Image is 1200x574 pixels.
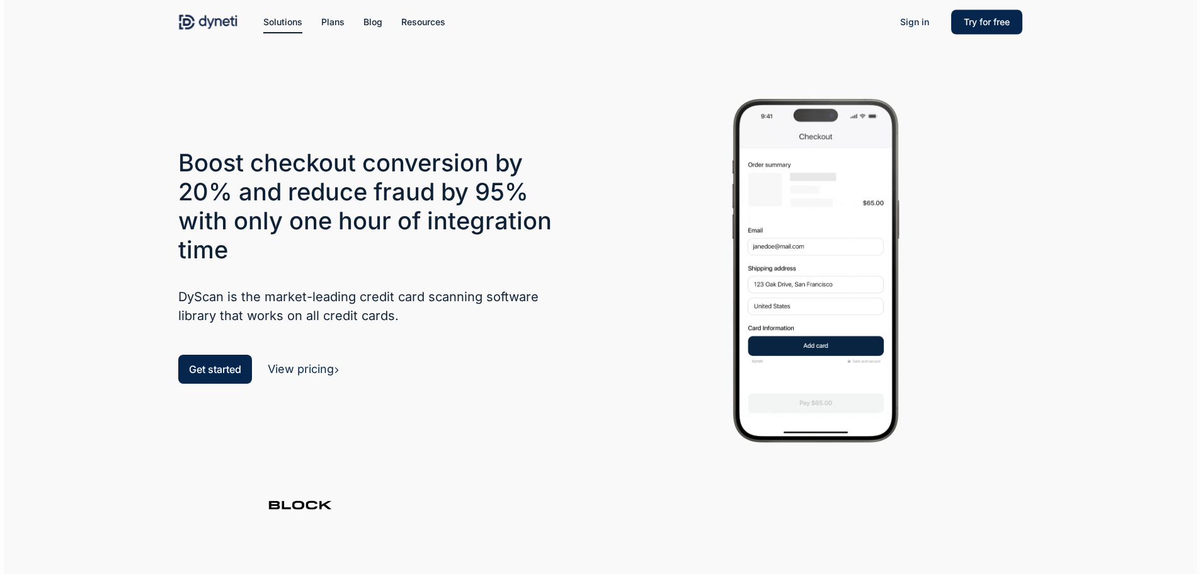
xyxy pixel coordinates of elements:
[366,486,472,519] img: client
[321,15,345,29] a: Plans
[363,15,382,29] a: Blog
[900,16,929,27] span: Sign in
[951,15,1022,29] a: Try for free
[363,16,382,27] span: Blog
[842,486,949,519] img: client
[178,13,239,32] img: Dyneti Technologies
[263,15,302,29] a: Solutions
[604,486,711,519] img: client
[263,16,302,27] span: Solutions
[321,16,345,27] span: Plans
[723,486,830,519] img: client
[247,486,353,519] img: client
[178,287,572,325] h5: DyScan is the market-leading credit card scanning software library that works on all credit cards.
[888,12,942,32] a: Sign in
[964,16,1010,27] span: Try for free
[401,15,445,29] a: Resources
[178,148,572,264] h3: Boost checkout conversion by 20% and reduce fraud by 95% with only one hour of integration time
[268,362,340,376] a: View pricing
[485,486,591,519] img: client
[178,355,252,384] a: Get started
[189,363,241,376] span: Get started
[401,16,445,27] span: Resources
